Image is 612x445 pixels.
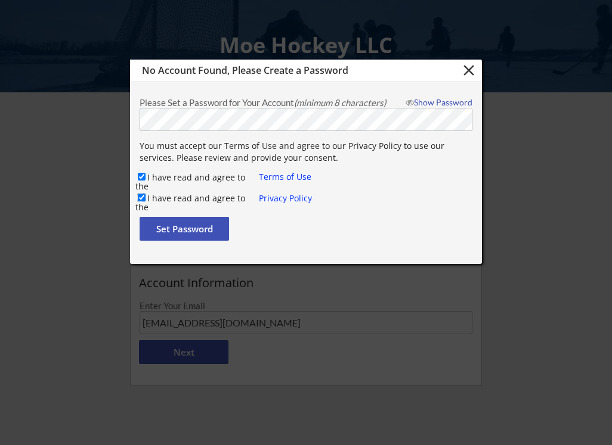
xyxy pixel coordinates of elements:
div: Show Password [400,98,472,107]
button: Set Password [140,217,229,241]
label: I have read and agree to the [135,192,245,213]
div: Please Set a Password for Your Account [140,98,399,107]
a: Terms of Use [259,171,311,182]
div: Privacy Policy Link [259,171,316,184]
button: close [459,61,478,79]
label: I have read and agree to the [135,172,245,192]
div: No Account Found, Please Create a Password [142,65,426,76]
div: Privacy Policy Link [259,192,316,206]
div: You must accept our Terms of Use and agree to our Privacy Policy to use our services. Please revi... [140,140,472,163]
a: Privacy Policy [259,192,312,204]
em: (minimum 8 characters) [294,97,386,108]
